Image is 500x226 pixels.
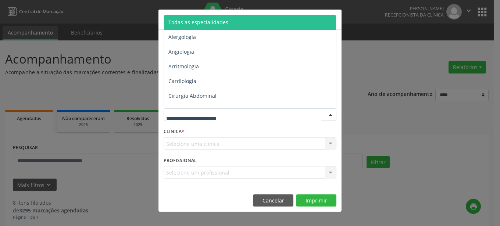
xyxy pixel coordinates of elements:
span: Cardiologia [168,78,196,85]
button: Cancelar [253,194,293,207]
span: Alergologia [168,33,196,40]
span: Cirurgia Bariatrica [168,107,214,114]
label: CLÍNICA [164,126,184,137]
button: Close [327,10,342,28]
button: Imprimir [296,194,336,207]
label: PROFISSIONAL [164,155,197,166]
h5: Relatório de agendamentos [164,15,248,24]
span: Todas as especialidades [168,19,228,26]
span: Cirurgia Abdominal [168,92,217,99]
span: Arritmologia [168,63,199,70]
span: Angiologia [168,48,194,55]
